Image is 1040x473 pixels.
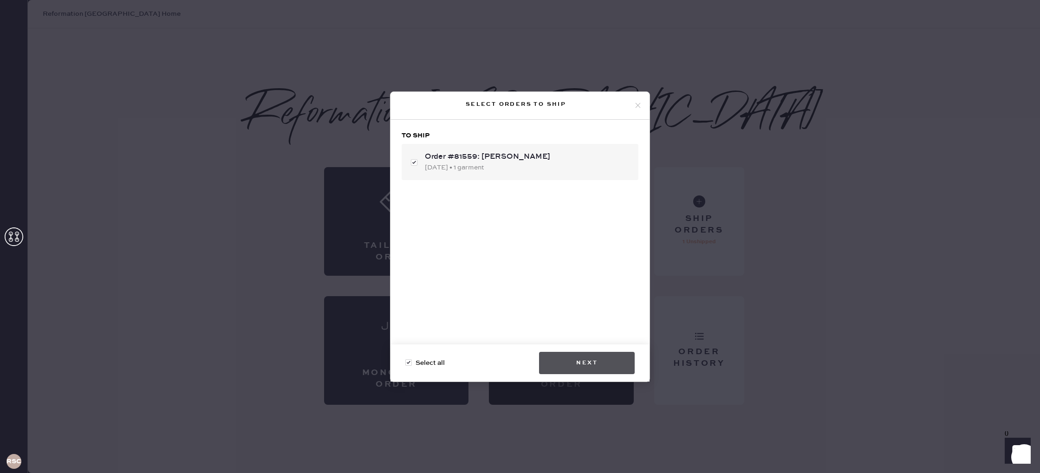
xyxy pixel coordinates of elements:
div: Order #81559: [PERSON_NAME] [425,151,631,162]
h3: To ship [402,131,638,140]
div: [DATE] • 1 garment [425,162,631,173]
button: Next [539,352,635,374]
h3: RSCA [6,458,21,465]
iframe: Front Chat [996,431,1036,471]
div: Select orders to ship [398,99,634,110]
span: Select all [416,358,445,368]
